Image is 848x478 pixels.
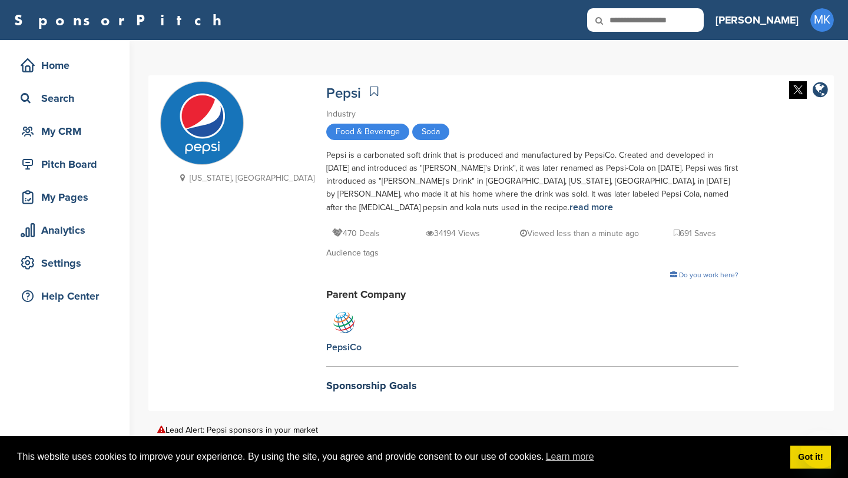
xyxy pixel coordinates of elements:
[12,52,118,79] a: Home
[18,55,118,76] div: Home
[18,88,118,109] div: Search
[12,217,118,244] a: Analytics
[12,184,118,211] a: My Pages
[326,85,361,102] a: Pepsi
[715,7,799,33] a: [PERSON_NAME]
[18,220,118,241] div: Analytics
[332,226,380,241] p: 470 Deals
[426,226,480,241] p: 34194 Views
[18,286,118,307] div: Help Center
[175,171,314,185] p: [US_STATE], [GEOGRAPHIC_DATA]
[329,308,359,337] img: Sponsorpitch & PepsiCo
[18,121,118,142] div: My CRM
[14,12,229,28] a: SponsorPitch
[810,8,834,32] span: MK
[520,226,639,241] p: Viewed less than a minute ago
[161,82,243,165] img: Sponsorpitch & Pepsi
[715,12,799,28] h3: [PERSON_NAME]
[326,124,409,140] span: Food & Beverage
[326,287,738,303] h2: Parent Company
[326,149,738,214] div: Pepsi is a carbonated soft drink that is produced and manufactured by PepsiCo. Created and develo...
[326,108,738,121] div: Industry
[12,283,118,310] a: Help Center
[18,154,118,175] div: Pitch Board
[789,81,807,99] img: Twitter white
[326,378,738,394] h2: Sponsorship Goals
[326,247,738,260] div: Audience tags
[670,271,738,279] a: Do you work here?
[412,124,449,140] span: Soda
[326,341,362,354] div: PepsiCo
[326,308,362,354] a: PepsiCo
[12,85,118,112] a: Search
[12,151,118,178] a: Pitch Board
[18,187,118,208] div: My Pages
[544,448,596,466] a: learn more about cookies
[679,271,738,279] span: Do you work here?
[801,431,839,469] iframe: Button to launch messaging window
[157,426,825,434] div: Lead Alert: Pepsi sponsors in your market
[12,250,118,277] a: Settings
[17,448,781,466] span: This website uses cookies to improve your experience. By using the site, you agree and provide co...
[790,446,831,469] a: dismiss cookie message
[813,81,828,101] a: company link
[12,118,118,145] a: My CRM
[569,201,613,213] a: read more
[674,226,716,241] p: 691 Saves
[18,253,118,274] div: Settings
